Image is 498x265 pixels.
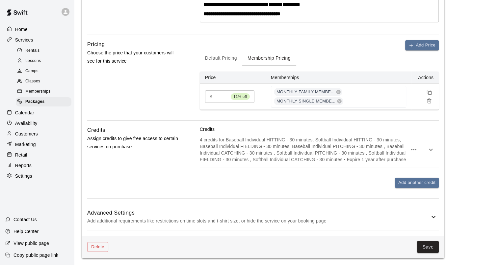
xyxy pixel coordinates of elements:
button: Add another credit [395,178,439,188]
p: Marketing [15,141,36,148]
button: Remove price [425,97,433,105]
a: Customers [5,129,69,139]
p: View public page [13,240,49,247]
p: 4 credits for Baseball Individual HITTING - 30 minutes, Softball Individual HITTING - 30 minutes,... [200,136,407,163]
p: Add additional requirements like restrictions on time slots and t-shirt size, or hide the service... [87,217,430,225]
a: Reports [5,161,69,170]
button: Membership Pricing [242,50,296,66]
a: Home [5,24,69,34]
span: MONTHLY SINGLE MEMBE... [274,98,338,104]
p: Contact Us [13,216,37,223]
a: Availability [5,118,69,128]
p: Assign credits to give free access to certain services on purchase [87,134,179,151]
th: Actions [411,72,439,84]
p: $ [210,93,212,100]
button: Default Pricing [200,50,242,66]
p: Credits [200,126,439,132]
p: Retail [15,152,27,158]
a: Retail [5,150,69,160]
th: Price [200,72,266,84]
th: Memberships [266,72,411,84]
p: Settings [15,173,32,179]
h6: Credits [87,126,105,134]
div: Classes [16,77,71,86]
a: Classes [16,76,74,87]
button: Delete [87,242,108,252]
p: Calendar [15,109,34,116]
span: Memberships [25,88,50,95]
span: Rentals [25,47,40,54]
a: Lessons [16,56,74,66]
a: Settings [5,171,69,181]
button: Save [417,241,439,253]
div: Memberships [16,87,71,96]
a: Services [5,35,69,45]
div: Camps [16,67,71,76]
div: Lessons [16,56,71,66]
button: Duplicate price [425,88,433,97]
div: Advanced SettingsAdd additional requirements like restrictions on time slots and t-shirt size, or... [87,204,439,230]
p: Choose the price that your customers will see for this service [87,49,179,65]
p: Help Center [13,228,39,235]
h6: Pricing [87,40,105,49]
p: Customers [15,131,38,137]
a: Rentals [16,45,74,56]
a: Calendar [5,108,69,118]
p: Copy public page link [13,252,58,258]
a: Camps [16,66,74,76]
div: Packages [16,97,71,106]
p: Services [15,37,33,43]
p: Availability [15,120,38,127]
div: MONTHLY FAMILY MEMBE... [274,88,343,96]
button: Add Price [405,40,439,50]
p: Reports [15,162,32,169]
a: Packages [16,97,74,107]
span: Packages [25,99,45,105]
span: Lessons [25,58,41,64]
a: Marketing [5,139,69,149]
div: 4 credits for Baseball Individual HITTING - 30 minutes, Softball Individual HITTING - 30 minutes,... [200,132,439,167]
div: MONTHLY SINGLE MEMBE... [274,97,343,105]
span: MONTHLY FAMILY MEMBE... [274,89,337,95]
div: Rentals [16,46,71,55]
h6: Advanced Settings [87,209,430,217]
a: Memberships [16,87,74,97]
span: Classes [25,78,40,85]
p: Home [15,26,28,33]
span: 11% off [231,93,250,100]
span: Camps [25,68,39,74]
